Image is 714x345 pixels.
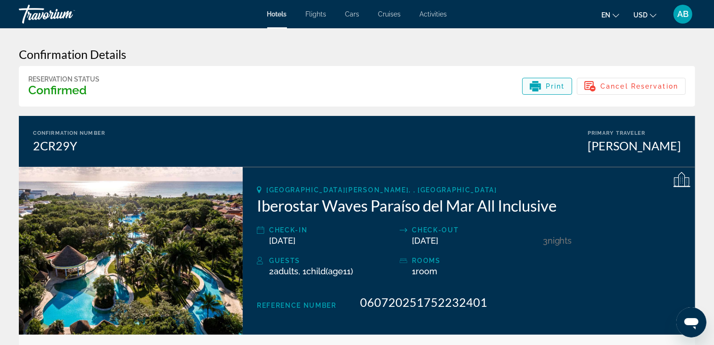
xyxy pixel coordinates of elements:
span: Print [546,82,565,90]
div: Confirmation Number [33,130,105,136]
div: Guests [269,255,395,266]
button: User Menu [671,4,695,24]
span: Reference Number [257,302,336,309]
div: Reservation Status [28,75,99,83]
div: [PERSON_NAME] [588,139,681,153]
a: Travorium [19,2,113,26]
span: 3 [543,236,548,246]
span: Nights [548,236,572,246]
div: 2CR29Y [33,139,105,153]
span: USD [633,11,648,19]
span: Child [306,266,326,276]
button: Cancel Reservation [577,78,686,95]
a: Cancel Reservation [577,80,686,90]
div: Check-out [412,224,538,236]
a: Hotels [267,10,287,18]
div: Primary Traveler [588,130,681,136]
span: [DATE] [269,236,295,246]
button: Change currency [633,8,657,22]
span: 2 [269,266,298,276]
span: Cancel Reservation [600,82,678,90]
div: rooms [412,255,538,266]
span: , 1 [298,266,353,276]
h2: Iberostar Waves Paraíso del Mar All Inclusive [257,196,681,215]
span: ( 11) [306,266,353,276]
a: Cruises [378,10,401,18]
div: Check-in [269,224,395,236]
iframe: Кнопка запуска окна обмена сообщениями [676,307,706,337]
img: Iberostar Waves Paraíso del Mar All Inclusive [19,167,243,335]
span: Room [416,266,437,276]
span: 1 [412,266,437,276]
h3: Confirmation Details [19,47,695,61]
a: Cars [345,10,360,18]
a: Activities [420,10,447,18]
span: [GEOGRAPHIC_DATA][PERSON_NAME], , [GEOGRAPHIC_DATA] [266,186,497,194]
span: 060720251752232401 [360,295,487,309]
h3: Confirmed [28,83,99,97]
span: AB [677,9,689,19]
span: en [601,11,610,19]
span: Age [328,266,343,276]
span: Adults [274,266,298,276]
button: Print [522,78,573,95]
span: [DATE] [412,236,438,246]
button: Change language [601,8,619,22]
a: Flights [306,10,327,18]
